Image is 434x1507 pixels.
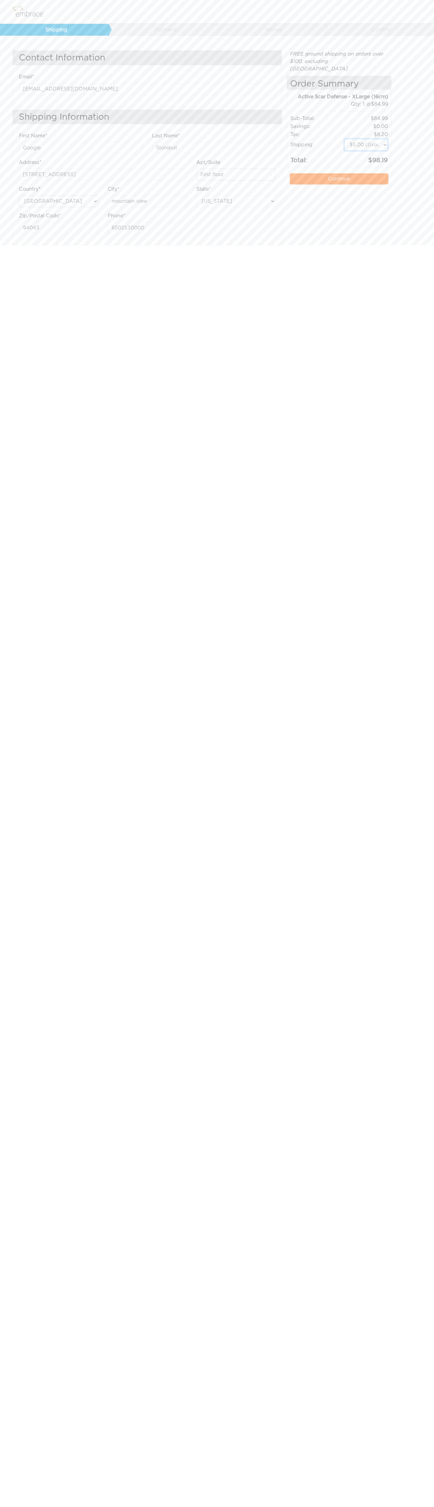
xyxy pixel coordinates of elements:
[19,73,34,81] label: Email*
[13,51,282,65] h3: Contact Information
[290,173,388,184] a: Continue
[11,4,51,20] img: logo.png
[295,100,388,108] div: 1 @
[344,114,388,122] td: 84.99
[290,122,344,131] td: Savings :
[19,132,47,140] label: First Name*
[19,185,41,193] label: Country*
[344,131,388,139] td: 8.20
[19,212,61,220] label: Zip/Postal Code*
[152,132,180,140] label: Last Name*
[371,102,388,107] span: 84.99
[290,114,344,122] td: Sub-Total:
[287,50,391,73] div: FREE ground shipping on orders over $100, excluding [GEOGRAPHIC_DATA].
[108,185,119,193] label: City*
[344,151,388,165] td: 98.19
[19,159,42,166] label: Address*
[324,24,433,36] a: Confirm
[287,93,388,100] div: Active Scar Defense - XLarge (16cm)
[344,122,388,131] td: 0.00
[108,212,125,220] label: Phone*
[290,151,344,165] td: Total:
[13,110,282,124] h3: Shipping Information
[196,159,220,166] label: Apt/Suite
[108,24,217,36] a: Payment
[217,24,325,36] a: Review
[196,185,211,193] label: State*
[290,139,344,151] td: Shipping:
[290,131,344,139] td: Tax:
[287,76,391,90] h4: Order Summary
